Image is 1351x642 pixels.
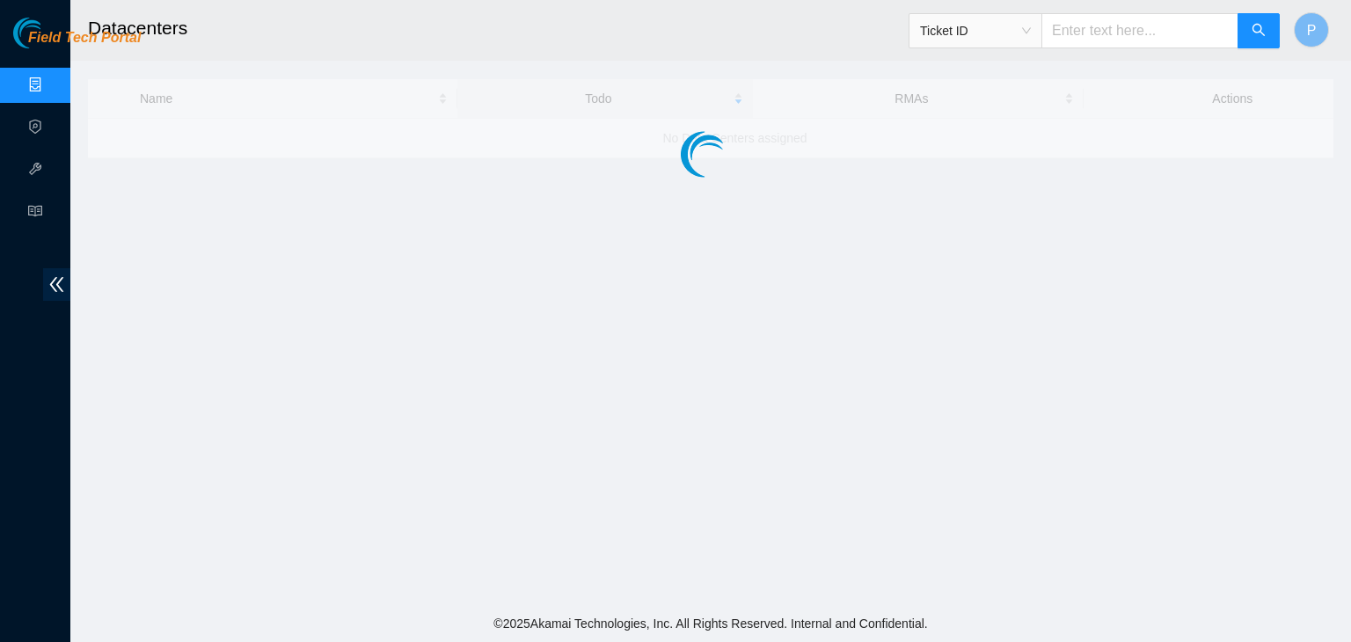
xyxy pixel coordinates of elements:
[28,196,42,231] span: read
[13,18,89,48] img: Akamai Technologies
[43,268,70,301] span: double-left
[13,32,141,55] a: Akamai TechnologiesField Tech Portal
[1307,19,1317,41] span: P
[920,18,1031,44] span: Ticket ID
[1238,13,1280,48] button: search
[70,605,1351,642] footer: © 2025 Akamai Technologies, Inc. All Rights Reserved. Internal and Confidential.
[1041,13,1238,48] input: Enter text here...
[1294,12,1329,47] button: P
[28,30,141,47] span: Field Tech Portal
[1252,23,1266,40] span: search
